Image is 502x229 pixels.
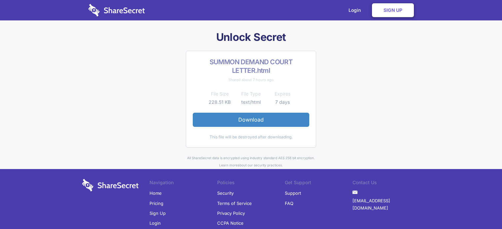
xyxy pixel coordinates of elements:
td: text/html [235,98,267,106]
div: Shared about 7 hours ago [193,76,309,83]
li: Contact Us [352,179,420,188]
li: Navigation [150,179,217,188]
h2: SUMMON DEMAND COURT LETTER.html [193,58,309,75]
a: Support [285,188,301,198]
th: File Type [235,90,267,98]
a: Login [150,218,161,228]
th: File Size [204,90,235,98]
a: Security [217,188,234,198]
a: Home [150,188,162,198]
h1: Unlock Secret [80,30,423,44]
div: All ShareSecret data is encrypted using industry standard AES 256 bit encryption. about our secur... [80,154,423,169]
a: Sign Up [372,3,414,17]
a: Terms of Service [217,198,252,208]
a: Learn more [219,163,238,167]
a: Sign Up [150,208,166,218]
a: Privacy Policy [217,208,245,218]
li: Policies [217,179,285,188]
img: logo-wordmark-white-trans-d4663122ce5f474addd5e946df7df03e33cb6a1c49d2221995e7729f52c070b2.svg [82,179,139,191]
td: 7 days [267,98,298,106]
li: Get Support [285,179,352,188]
a: Download [193,113,309,127]
td: 228.51 KB [204,98,235,106]
a: Pricing [150,198,163,208]
a: CCPA Notice [217,218,244,228]
th: Expires [267,90,298,98]
div: This file will be destroyed after downloading. [193,133,309,141]
img: logo-wordmark-white-trans-d4663122ce5f474addd5e946df7df03e33cb6a1c49d2221995e7729f52c070b2.svg [88,4,145,16]
a: FAQ [285,198,293,208]
a: [EMAIL_ADDRESS][DOMAIN_NAME] [352,196,420,213]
